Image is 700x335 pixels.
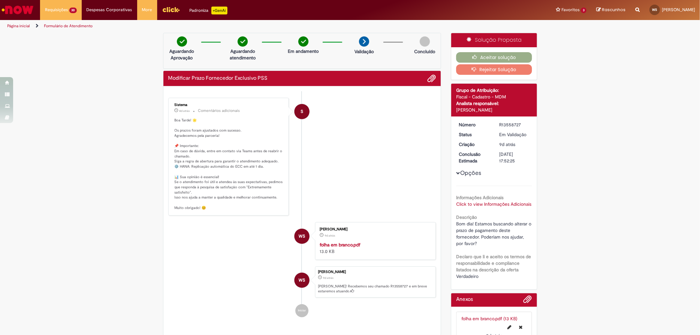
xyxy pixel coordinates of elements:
p: Aguardando Aprovação [166,48,198,61]
span: Verdadeiro [456,273,478,279]
a: Página inicial [7,23,30,29]
button: Aceitar solução [456,52,532,63]
span: WS [652,8,657,12]
div: Padroniza [190,7,227,14]
time: 23/09/2025 11:52:07 [325,234,335,238]
span: More [142,7,152,13]
span: Favoritos [562,7,580,13]
img: check-circle-green.png [298,36,308,47]
a: Click to view Informações Adicionais [456,201,531,207]
div: [PERSON_NAME] [318,270,432,274]
span: 30 [69,8,77,13]
button: Excluir folha em branco.pdf [515,322,527,332]
p: Concluído [414,48,435,55]
div: Wictor Ferreira Da Silva [294,273,309,288]
dt: Conclusão Estimada [454,151,494,164]
h2: Modificar Prazo Fornecedor Exclusivo PSS Histórico de tíquete [168,75,268,81]
div: Sistema [175,103,284,107]
b: Informações Adicionais [456,195,503,200]
time: 23/09/2025 15:51:47 [180,109,190,113]
p: Aguardando atendimento [227,48,259,61]
p: [PERSON_NAME]! Recebemos seu chamado R13558727 e em breve estaremos atuando. [318,284,432,294]
span: S [301,104,303,119]
time: 23/09/2025 11:52:21 [499,141,515,147]
a: folha em branco.pdf (13 KB) [461,316,517,322]
p: Em andamento [288,48,319,54]
img: arrow-next.png [359,36,369,47]
div: Analista responsável: [456,100,532,107]
ul: Trilhas de página [5,20,462,32]
button: Editar nome de arquivo folha em branco.pdf [504,322,516,332]
li: Wictor Ferreira Da Silva [168,266,436,298]
dt: Criação [454,141,494,148]
span: WS [299,272,305,288]
b: Declaro que li e aceito os termos de responsabilidade e compliance listados na descrição da oferta [456,254,531,273]
time: 23/09/2025 11:52:21 [323,276,333,280]
a: folha em branco.pdf [320,242,360,248]
span: 3 [581,8,586,13]
button: Adicionar anexos [427,74,436,83]
div: Solução Proposta [451,33,537,47]
span: WS [299,228,305,244]
button: Rejeitar Solução [456,64,532,75]
span: Requisições [45,7,68,13]
p: Boa Tarde! 🌟 Os prazos foram ajustados com sucesso. Agradecemos pela parceria! 📌 Importante: Em c... [175,118,284,211]
button: Adicionar anexos [523,295,532,307]
span: Despesas Corporativas [87,7,132,13]
a: Formulário de Atendimento [44,23,93,29]
span: Bom dia! Estamos buscando alterar o prazo de pagamento deste fornecedor. Poderiam nos ajudar, por... [456,221,533,246]
div: [PERSON_NAME] [456,107,532,113]
span: [PERSON_NAME] [662,7,695,12]
span: 9d atrás [499,141,515,147]
small: Comentários adicionais [198,108,240,114]
dt: Número [454,121,494,128]
div: R13558727 [499,121,530,128]
img: img-circle-grey.png [420,36,430,47]
span: 9d atrás [323,276,333,280]
b: Descrição [456,214,477,220]
div: Em Validação [499,131,530,138]
p: +GenAi [211,7,227,14]
div: Wictor Ferreira Da Silva [294,229,309,244]
div: Fiscal - Cadastro - MDM [456,94,532,100]
div: System [294,104,309,119]
div: [DATE] 17:52:25 [499,151,530,164]
img: click_logo_yellow_360x200.png [162,5,180,14]
span: 8d atrás [180,109,190,113]
div: Grupo de Atribuição: [456,87,532,94]
h2: Anexos [456,297,473,303]
a: Rascunhos [596,7,626,13]
dt: Status [454,131,494,138]
span: 9d atrás [325,234,335,238]
p: Validação [354,48,374,55]
img: ServiceNow [1,3,34,16]
div: 13.0 KB [320,241,429,255]
img: check-circle-green.png [238,36,248,47]
ul: Histórico de tíquete [168,91,436,324]
img: check-circle-green.png [177,36,187,47]
span: Rascunhos [602,7,626,13]
div: [PERSON_NAME] [320,227,429,231]
div: 23/09/2025 11:52:21 [499,141,530,148]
